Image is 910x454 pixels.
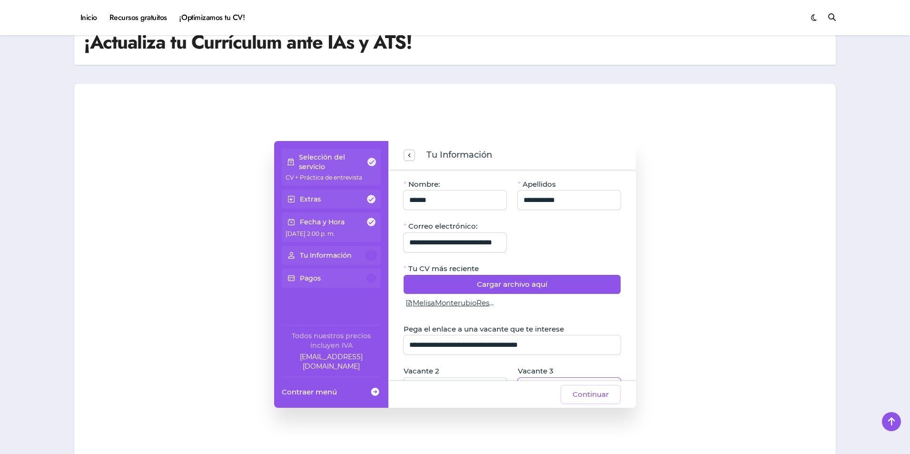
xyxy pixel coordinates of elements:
p: Tu Información [300,251,352,260]
a: Company email: ayuda@elhadadelasvacantes.com [282,352,381,371]
a: Recursos gratuitos [103,5,173,30]
button: previous step [404,150,415,161]
a: ¡Optimizamos tu CV! [173,5,251,30]
div: Todos nuestros precios incluyen IVA [282,331,381,350]
span: Vacante 3 [518,366,554,376]
p: Extras [300,194,321,204]
span: Contraer menú [282,387,337,397]
button: Continuar [561,385,621,404]
span: Tu Información [426,149,492,162]
span: MelisaMonterubioResume.pdf [413,298,497,309]
span: CV + Práctica de entrevista [286,174,362,181]
span: Pega el enlace a una vacante que te interese [404,324,564,334]
span: Continuar [573,389,609,400]
span: Apellidos [523,180,556,189]
span: Cargar archivo aquí [477,279,547,290]
span: Vacante 2 [404,366,439,376]
a: Inicio [74,5,103,30]
p: Pagos [300,273,321,283]
span: Tu CV más reciente [408,264,479,273]
p: Selección del servicio [299,152,366,172]
p: Fecha y Hora [300,217,345,227]
h1: ¡Actualiza tu Currículum ante IAs y ATS! [84,29,412,55]
span: Nombre: [408,180,440,189]
button: Cargar archivo aquí [404,275,621,294]
span: [DATE] 2:00 p. m. [286,230,335,237]
span: Correo electrónico: [408,222,477,231]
